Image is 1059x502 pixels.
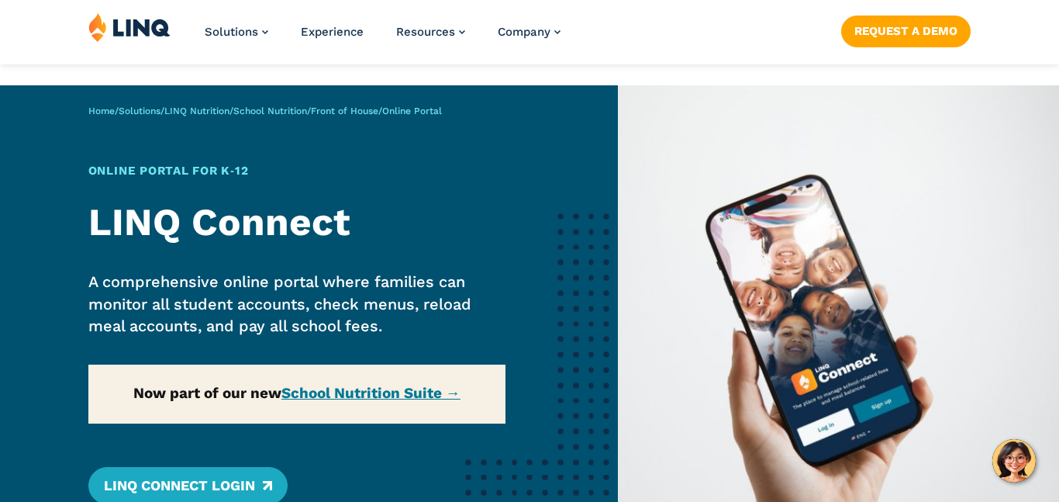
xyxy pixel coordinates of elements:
[88,12,171,42] img: LINQ | K‑12 Software
[498,25,550,39] span: Company
[396,25,455,39] span: Resources
[841,12,971,47] nav: Button Navigation
[88,106,442,116] span: / / / / /
[992,439,1036,483] button: Hello, have a question? Let’s chat.
[133,384,461,402] strong: Now part of our new
[205,25,258,39] span: Solutions
[396,25,465,39] a: Resources
[301,25,364,39] a: Experience
[88,162,505,180] h1: Online Portal for K‑12
[164,106,229,116] a: LINQ Nutrition
[205,12,561,64] nav: Primary Navigation
[233,106,307,116] a: School Nutrition
[205,25,268,39] a: Solutions
[88,199,350,244] strong: LINQ Connect
[382,106,442,116] span: Online Portal
[311,106,378,116] a: Front of House
[88,106,115,116] a: Home
[498,25,561,39] a: Company
[841,16,971,47] a: Request a Demo
[119,106,160,116] a: Solutions
[88,271,505,338] p: A comprehensive online portal where families can monitor all student accounts, check menus, reloa...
